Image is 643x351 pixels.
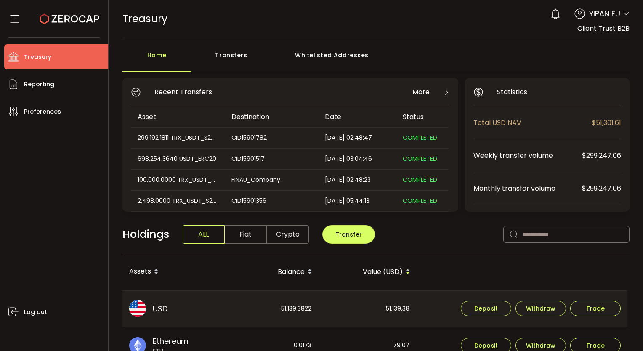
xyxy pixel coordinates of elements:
[131,154,224,164] div: 698,254.3640 USDT_ERC20
[131,196,224,206] div: 2,498.0000 TRX_USDT_S2UZ
[271,47,393,72] div: Whitelisted Addresses
[122,47,191,72] div: Home
[515,301,566,316] button: Withdraw
[526,343,555,348] span: Withdraw
[225,225,267,244] span: Fiat
[131,175,224,185] div: 100,000.0000 TRX_USDT_S2UZ
[318,154,396,164] div: [DATE] 03:04:46
[24,51,51,63] span: Treasury
[318,133,396,143] div: [DATE] 02:48:47
[191,47,271,72] div: Transfers
[319,265,417,279] div: Value (USD)
[412,87,430,97] span: More
[153,303,167,314] span: USD
[403,175,437,184] span: COMPLETED
[582,150,621,161] span: $299,247.06
[403,133,437,142] span: COMPLETED
[225,154,317,164] div: CID15901517
[335,230,362,239] span: Transfer
[221,291,318,327] div: 51,139.3822
[403,154,437,163] span: COMPLETED
[183,225,225,244] span: ALL
[24,78,54,90] span: Reporting
[122,226,169,242] span: Holdings
[589,8,620,19] span: YIPAN FU
[24,306,47,318] span: Log out
[129,300,146,317] img: usd_portfolio.svg
[318,112,396,122] div: Date
[24,106,61,118] span: Preferences
[396,112,449,122] div: Status
[267,225,309,244] span: Crypto
[474,343,498,348] span: Deposit
[473,183,582,194] span: Monthly transfer volume
[473,117,592,128] span: Total USD NAV
[122,265,221,279] div: Assets
[526,306,555,311] span: Withdraw
[153,335,189,347] span: Ethereum
[318,175,396,185] div: [DATE] 02:48:23
[225,175,317,185] div: FINAU_Company
[592,117,621,128] span: $51,301.61
[122,11,167,26] span: Treasury
[225,133,317,143] div: CID15901782
[221,265,319,279] div: Balance
[473,150,582,161] span: Weekly transfer volume
[545,260,643,351] iframe: Chat Widget
[461,301,511,316] button: Deposit
[497,87,527,97] span: Statistics
[474,306,498,311] span: Deposit
[225,112,318,122] div: Destination
[131,112,225,122] div: Asset
[131,133,224,143] div: 299,192.1811 TRX_USDT_S2UZ
[322,225,375,244] button: Transfer
[577,24,630,33] span: Client Trust B2B
[225,196,317,206] div: CID15901356
[318,196,396,206] div: [DATE] 05:44:13
[319,291,416,327] div: 51,139.38
[154,87,212,97] span: Recent Transfers
[403,197,437,205] span: COMPLETED
[582,183,621,194] span: $299,247.06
